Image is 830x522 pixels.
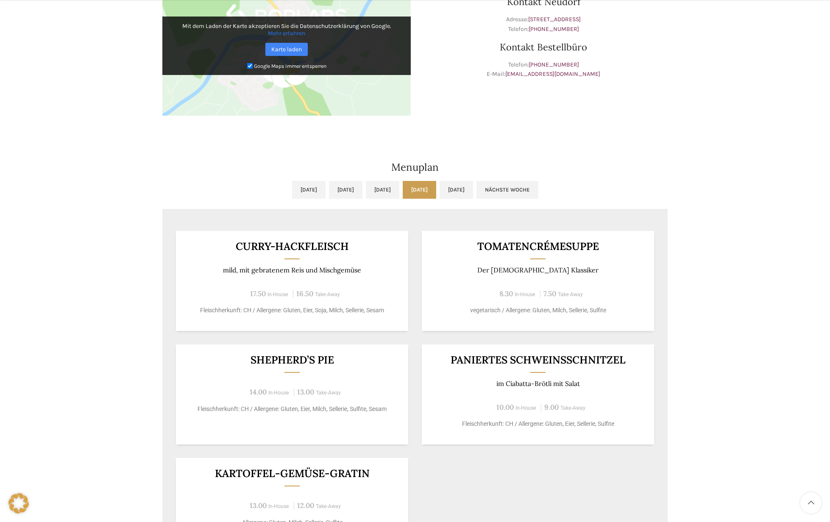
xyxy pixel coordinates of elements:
a: [DATE] [440,181,473,199]
a: [PHONE_NUMBER] [529,25,579,33]
h3: Kontakt Bestellbüro [419,42,668,52]
span: In-House [515,292,535,297]
span: 7.50 [543,289,556,298]
span: 17.50 [250,289,266,298]
span: In-House [515,405,536,411]
span: 16.50 [296,289,313,298]
a: [PHONE_NUMBER] [529,61,579,68]
span: In-House [267,292,288,297]
span: Take-Away [316,503,341,509]
a: [DATE] [366,181,399,199]
a: [DATE] [329,181,362,199]
small: Google Maps immer entsperren [254,63,326,69]
a: Karte laden [265,43,308,56]
p: mild, mit gebratenem Reis und Mischgemüse [187,266,398,274]
span: In-House [268,390,289,396]
h2: Menuplan [162,162,668,172]
a: Scroll to top button [800,492,822,514]
span: Take-Away [560,405,585,411]
a: Mehr erfahren [268,30,305,37]
span: 12.00 [297,501,314,510]
h3: Kartoffel-Gemüse-Gratin [187,468,398,479]
span: In-House [268,503,289,509]
a: Nächste Woche [476,181,538,199]
span: 13.00 [297,387,314,397]
a: [EMAIL_ADDRESS][DOMAIN_NAME] [505,70,600,78]
h3: Curry-Hackfleisch [187,241,398,252]
p: Fleischherkunft: CH / Allergene: Gluten, Eier, Milch, Sellerie, Sulfite, Sesam [187,405,398,414]
span: 8.30 [499,289,513,298]
span: 9.00 [544,403,559,412]
span: Take-Away [316,390,341,396]
a: [STREET_ADDRESS] [528,16,581,23]
span: 13.00 [250,501,267,510]
span: 14.00 [250,387,267,397]
span: 10.00 [496,403,514,412]
span: Take-Away [558,292,583,297]
p: Fleischherkunft: CH / Allergene: Gluten, Eier, Sellerie, Sulfite [432,419,644,428]
h3: Shepherd’s Pie [187,355,398,365]
p: Telefon: E-Mail: [419,60,668,79]
a: [DATE] [403,181,436,199]
input: Google Maps immer entsperren [247,63,253,69]
a: [DATE] [292,181,326,199]
span: Take-Away [315,292,340,297]
p: vegetarisch / Allergene: Gluten, Milch, Sellerie, Sulfite [432,306,644,315]
p: Mit dem Laden der Karte akzeptieren Sie die Datenschutzerklärung von Google. [168,22,405,37]
p: Der [DEMOGRAPHIC_DATA] Klassiker [432,266,644,274]
p: Fleischherkunft: CH / Allergene: Gluten, Eier, Soja, Milch, Sellerie, Sesam [187,306,398,315]
p: im Ciabatta-Brötli mit Salat [432,380,644,388]
p: Adresse: Telefon: [419,15,668,34]
h3: Paniertes Schweinsschnitzel [432,355,644,365]
h3: Tomatencrémesuppe [432,241,644,252]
